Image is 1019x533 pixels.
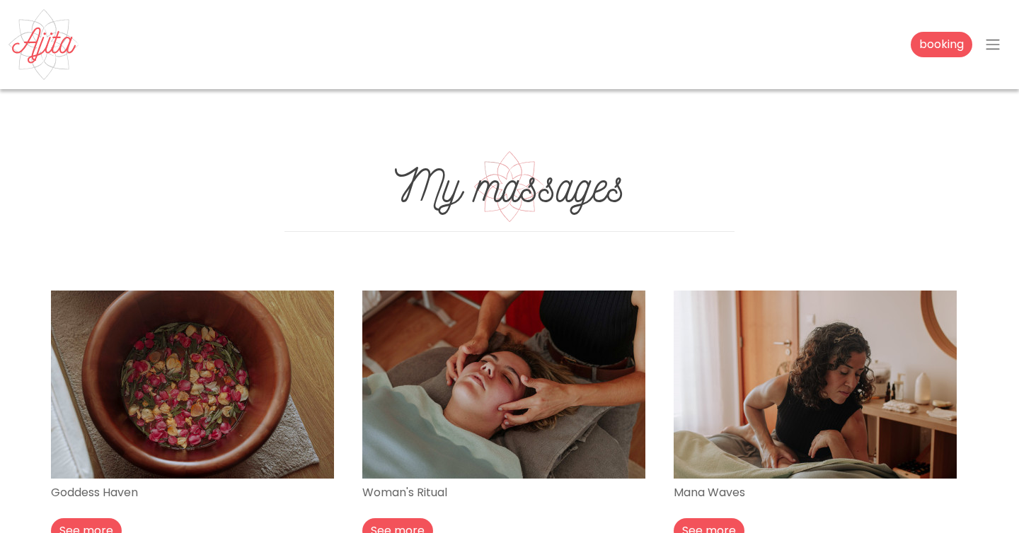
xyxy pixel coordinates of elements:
[51,291,334,479] img: Goddess Haven - Ajita Feminine Massage - Ribamar, Ericeira
[8,9,79,80] img: Ajita Feminine Massage - Ribamar, Ericeira
[362,291,645,479] img: Woman's Ritual - Ajita Feminine Massage - Ribamar, Ericeira
[674,291,957,479] img: Mana Waves - Ajita Feminine Massage - Ribamar, Ericeira
[362,479,657,507] p: Woman's Ritual
[51,479,345,507] p: Goddess Haven
[674,479,968,507] p: Mana Waves
[284,160,735,214] h1: My massages
[911,32,972,57] a: booking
